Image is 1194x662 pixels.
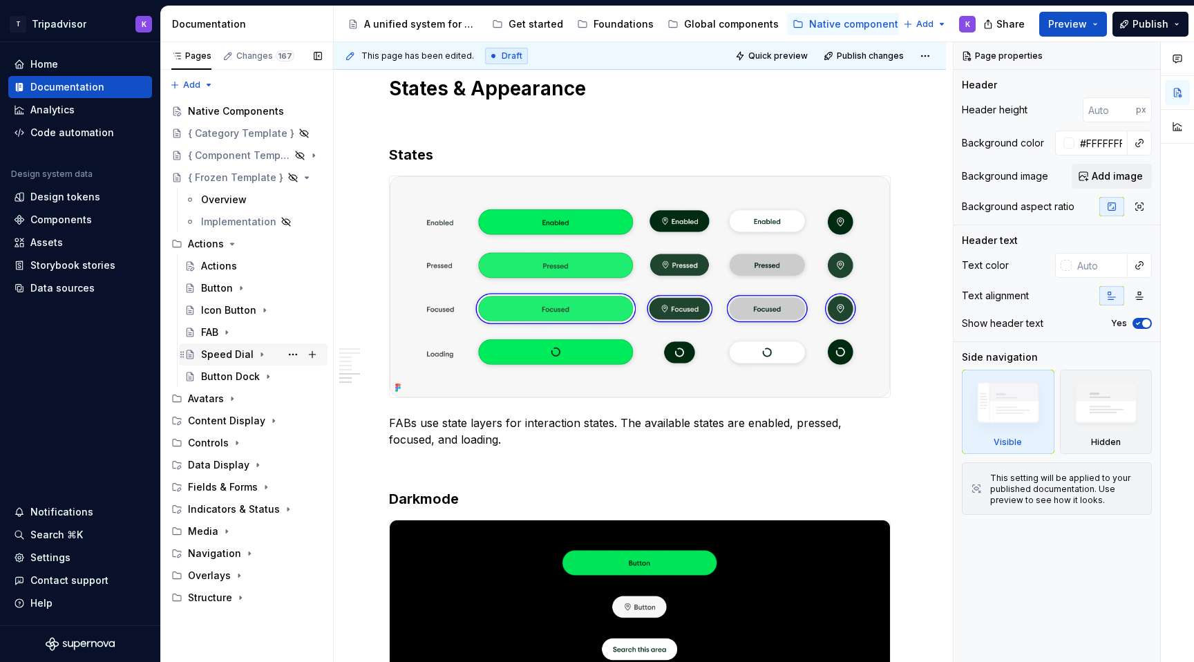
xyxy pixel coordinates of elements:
[342,10,896,38] div: Page tree
[662,13,784,35] a: Global components
[962,289,1029,303] div: Text alignment
[1136,104,1146,115] p: px
[571,13,659,35] a: Foundations
[46,637,115,651] svg: Supernova Logo
[962,200,1074,214] div: Background aspect ratio
[390,176,890,397] img: 2d641caa-65c8-41a0-9614-676a92d257eb.png
[188,414,265,428] div: Content Display
[188,480,258,494] div: Fields & Forms
[996,17,1025,31] span: Share
[188,392,224,406] div: Avatars
[166,100,328,609] div: Page tree
[962,316,1043,330] div: Show header text
[962,350,1038,364] div: Side navigation
[8,186,152,208] a: Design tokens
[994,437,1022,448] div: Visible
[1133,17,1168,31] span: Publish
[8,231,152,254] a: Assets
[30,596,53,610] div: Help
[976,12,1034,37] button: Share
[142,19,146,30] div: K
[731,46,814,66] button: Quick preview
[201,303,256,317] div: Icon Button
[787,13,909,35] a: Native components
[166,542,328,565] div: Navigation
[30,57,58,71] div: Home
[166,233,328,255] div: Actions
[962,103,1027,117] div: Header height
[8,99,152,121] a: Analytics
[201,259,237,273] div: Actions
[389,76,891,101] h1: States & Appearance
[30,505,93,519] div: Notifications
[188,171,283,185] div: { Frozen Template }
[166,167,328,189] a: { Frozen Template }
[962,169,1048,183] div: Background image
[8,501,152,523] button: Notifications
[962,78,997,92] div: Header
[962,234,1018,247] div: Header text
[188,591,232,605] div: Structure
[30,80,104,94] div: Documentation
[201,193,247,207] div: Overview
[179,255,328,277] a: Actions
[819,46,910,66] button: Publish changes
[166,75,218,95] button: Add
[8,569,152,592] button: Contact support
[8,277,152,299] a: Data sources
[179,299,328,321] a: Icon Button
[1092,169,1143,183] span: Add image
[166,122,328,144] a: { Category Template }
[166,410,328,432] div: Content Display
[1039,12,1107,37] button: Preview
[389,145,891,164] h3: States
[8,76,152,98] a: Documentation
[342,13,484,35] a: A unified system for every journey.
[201,325,218,339] div: FAB
[962,258,1009,272] div: Text color
[188,524,218,538] div: Media
[30,258,115,272] div: Storybook stories
[8,592,152,614] button: Help
[166,454,328,476] div: Data Display
[8,524,152,546] button: Search ⌘K
[837,50,904,62] span: Publish changes
[188,149,290,162] div: { Component Template }
[188,569,231,583] div: Overlays
[364,17,478,31] div: A unified system for every journey.
[166,100,328,122] a: Native Components
[809,17,904,31] div: Native components
[172,17,328,31] div: Documentation
[30,126,114,140] div: Code automation
[32,17,86,31] div: Tripadvisor
[188,458,249,472] div: Data Display
[166,144,328,167] a: { Component Template }
[11,169,93,180] div: Design system data
[916,19,934,30] span: Add
[361,50,474,62] span: This page has been edited.
[179,211,328,233] a: Implementation
[486,13,569,35] a: Get started
[188,502,280,516] div: Indicators & Status
[166,432,328,454] div: Controls
[166,565,328,587] div: Overlays
[1060,370,1153,454] div: Hidden
[30,103,75,117] div: Analytics
[1074,131,1128,155] input: Auto
[1083,97,1136,122] input: Auto
[179,321,328,343] a: FAB
[30,574,108,587] div: Contact support
[10,16,26,32] div: T
[179,277,328,299] a: Button
[1112,12,1188,37] button: Publish
[509,17,563,31] div: Get started
[188,436,229,450] div: Controls
[1072,164,1152,189] button: Add image
[684,17,779,31] div: Global components
[8,547,152,569] a: Settings
[201,281,233,295] div: Button
[201,370,260,384] div: Button Dock
[502,50,522,62] span: Draft
[171,50,211,62] div: Pages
